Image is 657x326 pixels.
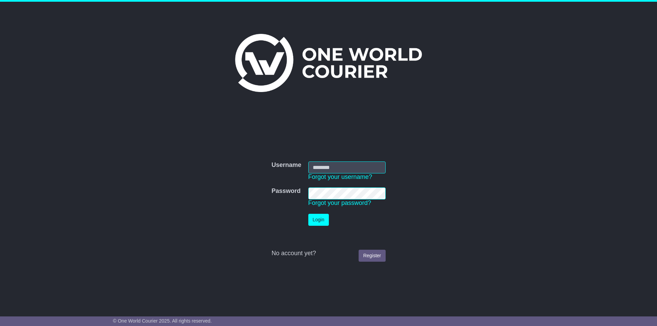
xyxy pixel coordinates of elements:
div: No account yet? [271,250,385,257]
a: Forgot your password? [308,199,371,206]
button: Login [308,214,329,226]
a: Forgot your username? [308,173,372,180]
a: Register [359,250,385,262]
span: © One World Courier 2025. All rights reserved. [113,318,212,324]
label: Password [271,187,300,195]
img: One World [235,34,422,92]
label: Username [271,161,301,169]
